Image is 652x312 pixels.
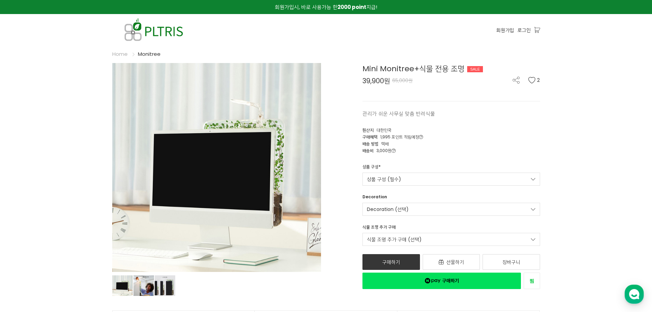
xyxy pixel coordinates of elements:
span: 배송 방법 [362,141,379,147]
span: 배송비 [362,148,374,153]
div: 식물 조명 추가 구매 [362,224,396,233]
span: 회원가입시, 바로 사용가능 한 지급! [275,3,377,11]
a: 장바구니 [483,254,540,270]
p: 관리가 쉬운 사무실 맞춤 반려식물 [362,110,540,118]
a: 선물하기 [423,254,480,270]
span: 구매혜택 [362,134,378,140]
a: 구매하기 [362,254,420,270]
a: Decoration (선택) [362,203,540,216]
div: Mini Monitree+식물 전용 조명 [362,63,540,74]
span: 원산지 [362,127,374,133]
a: 식물 조명 추가 구매 (선택) [362,233,540,246]
span: 선물하기 [446,259,464,265]
span: 65,000원 [392,77,413,84]
a: 로그인 [517,26,531,34]
a: 상품 구성 (필수) [362,173,540,186]
div: Decoration [362,194,387,203]
a: 회원가입 [496,26,514,34]
div: SALE [467,66,483,72]
strong: 2000 point [337,3,366,11]
span: 2 [537,77,540,84]
a: Monitree [138,50,161,58]
div: 상품 구성 [362,164,381,173]
span: 대한민국 [376,127,392,133]
span: 3,000원 [376,148,396,153]
a: 새창 [524,273,540,289]
button: 2 [528,77,540,84]
span: 택배 [381,141,389,147]
span: 1,995 포인트 적립예정 [380,134,423,140]
a: 새창 [362,273,521,289]
a: Home [112,50,128,58]
span: 39,900원 [362,77,390,84]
